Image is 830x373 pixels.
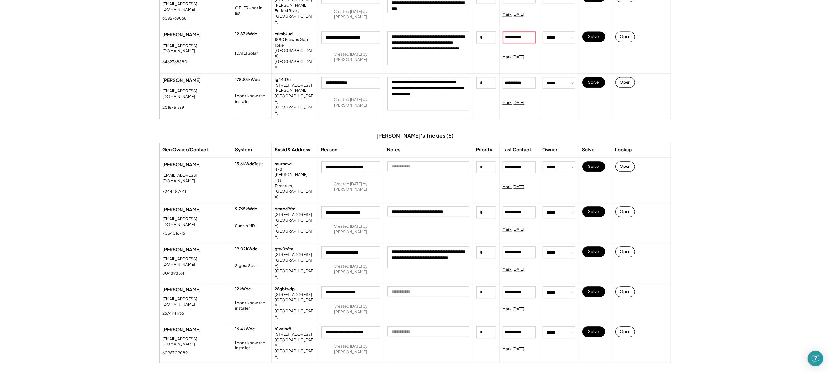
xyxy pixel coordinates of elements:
div: [GEOGRAPHIC_DATA], [GEOGRAPHIC_DATA] [275,297,314,319]
div: I don't know the installer [235,340,268,351]
div: Created [DATE] by [PERSON_NAME] [321,224,380,235]
div: 478 [PERSON_NAME] Hts [275,167,314,183]
div: Created [DATE] by [PERSON_NAME] [321,264,380,275]
div: Owner [543,147,558,153]
button: Open [615,161,635,172]
button: Solve [582,161,605,172]
div: 12.83 kWdc [235,31,257,37]
div: Mark [DATE] [503,54,525,60]
div: [PERSON_NAME] [163,206,228,213]
div: crlmbkud [275,31,293,37]
button: Solve [582,77,605,88]
button: Open [615,206,635,217]
div: [EMAIL_ADDRESS][DOMAIN_NAME] [163,1,228,12]
div: Tesla [255,161,264,167]
div: [EMAIL_ADDRESS][DOMAIN_NAME] [163,43,228,54]
div: 2674741766 [163,311,184,316]
div: Created [DATE] by [PERSON_NAME] [321,344,380,355]
div: [EMAIL_ADDRESS][DOMAIN_NAME] [163,336,228,347]
div: gtw0z6ta [275,246,294,252]
div: Last Contact [503,147,532,153]
div: Notes [387,147,401,153]
div: 15.6 kWdc [235,161,255,167]
div: 6092769068 [163,16,187,21]
div: h1wtlnx8 [275,326,292,332]
div: OTHER - not in list [235,5,268,16]
button: Solve [582,31,605,42]
div: Mark [DATE] [503,100,525,106]
div: Gen Owner/Contact [163,147,209,153]
div: [GEOGRAPHIC_DATA], [GEOGRAPHIC_DATA] [275,337,314,359]
div: Solve [582,147,595,153]
div: Mark [DATE] [503,267,525,272]
div: [EMAIL_ADDRESS][DOMAIN_NAME] [163,296,228,307]
div: [GEOGRAPHIC_DATA], [GEOGRAPHIC_DATA] [275,258,314,280]
button: Open [615,326,635,337]
div: 6096709089 [163,350,188,356]
div: Mark [DATE] [503,12,525,17]
div: System [235,147,252,153]
div: [GEOGRAPHIC_DATA], [GEOGRAPHIC_DATA] [275,48,314,70]
div: qmtod9fm [275,206,296,212]
div: Mark [DATE] [503,306,525,312]
button: Open [615,246,635,257]
div: 1880 Browns Gap Tpke [275,37,314,48]
div: 8048985311 [163,271,186,276]
div: [PERSON_NAME]'s Trickies (5) [376,132,454,139]
div: [STREET_ADDRESS] [275,252,312,258]
div: [STREET_ADDRESS] [275,292,312,298]
div: Created [DATE] by [PERSON_NAME] [321,52,380,63]
div: Created [DATE] by [PERSON_NAME] [321,97,380,108]
div: [STREET_ADDRESS][PERSON_NAME] [275,83,314,94]
div: [EMAIL_ADDRESS][DOMAIN_NAME] [163,88,228,100]
div: 7244487441 [163,189,186,195]
div: [GEOGRAPHIC_DATA], [GEOGRAPHIC_DATA] [275,93,314,115]
div: ig44lt2u [275,77,291,83]
div: 178.85 kWdc [235,77,260,83]
div: Mark [DATE] [503,184,525,190]
div: [PERSON_NAME] [163,246,228,253]
div: Sigora Solar [235,263,258,269]
div: [EMAIL_ADDRESS][DOMAIN_NAME] [163,256,228,267]
div: Lookup [615,147,632,153]
button: Solve [582,286,605,297]
div: I don't know the installer [235,300,268,311]
div: Reason [321,147,338,153]
div: Sysid & Address [275,147,310,153]
div: 7034016716 [163,231,185,236]
div: Mark [DATE] [503,227,525,232]
div: [DATE] Solar [235,51,258,56]
button: Solve [582,206,605,217]
div: [PERSON_NAME] [163,31,228,38]
div: 16.4 kWdc [235,326,255,332]
div: [PERSON_NAME] [163,77,228,84]
div: Created [DATE] by [PERSON_NAME] [321,181,380,192]
div: [STREET_ADDRESS] [275,212,312,218]
div: 12 kWdc [235,286,251,292]
div: Open Intercom Messenger [808,351,823,366]
div: [PERSON_NAME] [163,326,228,333]
div: 6462368880 [163,59,188,65]
div: Mark [DATE] [503,346,525,352]
div: [EMAIL_ADDRESS][DOMAIN_NAME] [163,173,228,184]
div: I don't know the installer [235,93,268,105]
div: Priority [476,147,493,153]
button: Solve [582,246,605,257]
div: rauznqwl [275,161,292,167]
div: 9.765 kWdc [235,206,257,212]
div: [PERSON_NAME] [163,286,228,293]
div: [PERSON_NAME] [163,161,228,168]
div: [EMAIL_ADDRESS][DOMAIN_NAME] [163,216,228,227]
div: Created [DATE] by [PERSON_NAME] [321,304,380,315]
button: Open [615,286,635,297]
div: Created [DATE] by [PERSON_NAME] [321,9,380,20]
div: 19.02 kWdc [235,246,258,252]
div: Tarentum, [GEOGRAPHIC_DATA] [275,183,314,200]
div: Sunrun MD [235,223,255,229]
button: Solve [582,326,605,337]
button: Open [615,31,635,42]
div: 26qbfwdp [275,286,295,292]
div: [GEOGRAPHIC_DATA], [GEOGRAPHIC_DATA] [275,218,314,240]
div: Forked River, [GEOGRAPHIC_DATA] [275,8,314,25]
button: Open [615,77,635,88]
